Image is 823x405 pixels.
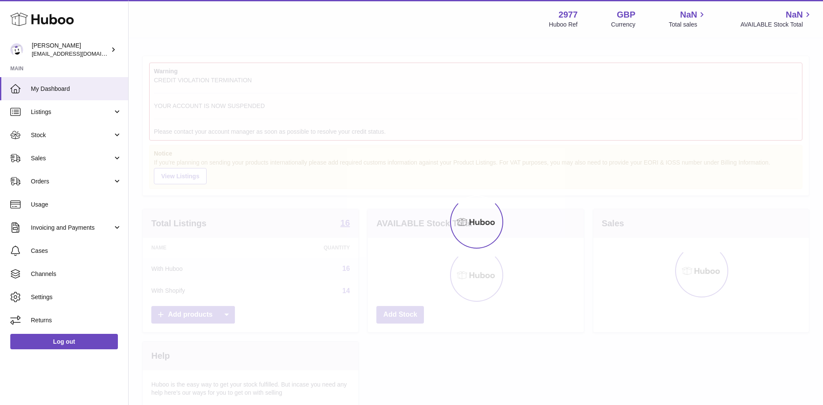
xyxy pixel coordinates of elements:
[31,85,122,93] span: My Dashboard
[31,131,113,139] span: Stock
[669,21,707,29] span: Total sales
[10,43,23,56] img: internalAdmin-2977@internal.huboo.com
[32,50,126,57] span: [EMAIL_ADDRESS][DOMAIN_NAME]
[31,293,122,301] span: Settings
[31,177,113,186] span: Orders
[740,9,813,29] a: NaN AVAILABLE Stock Total
[31,108,113,116] span: Listings
[611,21,636,29] div: Currency
[32,42,109,58] div: [PERSON_NAME]
[559,9,578,21] strong: 2977
[31,270,122,278] span: Channels
[10,334,118,349] a: Log out
[740,21,813,29] span: AVAILABLE Stock Total
[617,9,635,21] strong: GBP
[31,154,113,162] span: Sales
[680,9,697,21] span: NaN
[31,201,122,209] span: Usage
[549,21,578,29] div: Huboo Ref
[31,316,122,324] span: Returns
[669,9,707,29] a: NaN Total sales
[31,224,113,232] span: Invoicing and Payments
[31,247,122,255] span: Cases
[786,9,803,21] span: NaN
